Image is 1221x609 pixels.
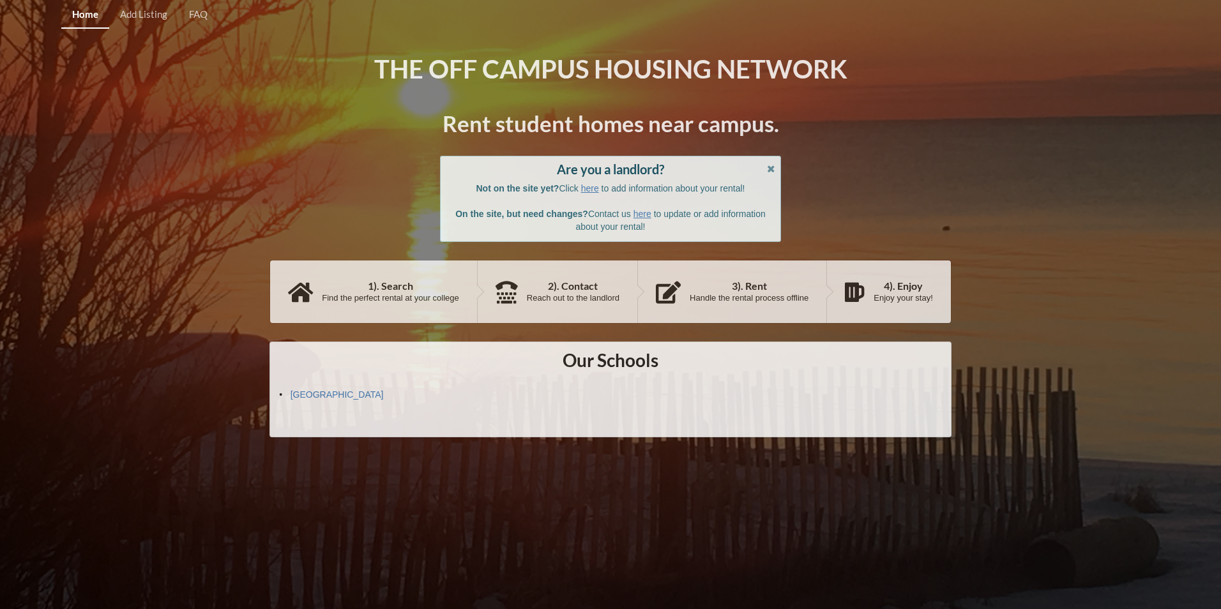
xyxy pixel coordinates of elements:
[374,53,847,86] h1: The Off Campus Housing Network
[563,349,658,372] h1: Our Schools
[443,109,779,138] h1: Rent student homes near campus.
[690,293,808,303] div: Handle the rental process offline
[61,1,109,29] a: Home
[178,1,218,29] a: FAQ
[690,281,808,291] div: 3). Rent
[109,1,178,29] a: Add Listing
[633,209,651,219] a: here
[874,281,933,291] div: 4). Enjoy
[291,389,384,400] a: [GEOGRAPHIC_DATA]
[581,183,599,193] a: here
[322,293,459,303] div: Find the perfect rental at your college
[455,209,766,232] span: Contact us to update or add information about your rental!
[453,163,768,176] div: Are you a landlord?
[476,183,559,193] b: Not on the site yet?
[476,183,745,193] span: Click to add information about your rental!
[874,293,933,303] div: Enjoy your stay!
[322,281,459,291] div: 1). Search
[527,281,619,291] div: 2). Contact
[455,209,588,219] b: On the site, but need changes?
[527,293,619,303] div: Reach out to the landlord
